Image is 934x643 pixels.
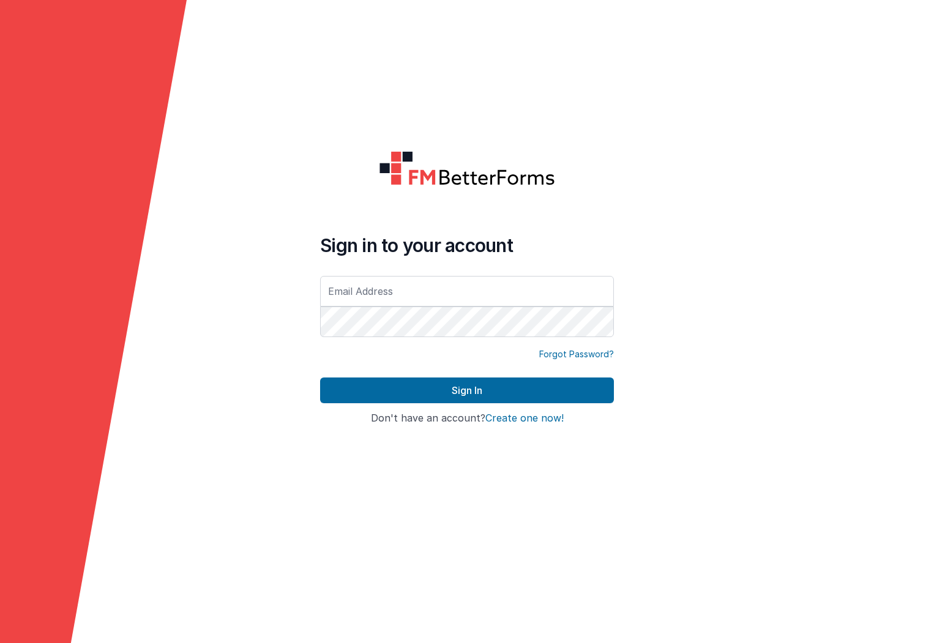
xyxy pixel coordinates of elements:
[320,234,614,256] h4: Sign in to your account
[320,413,614,424] h4: Don't have an account?
[320,276,614,307] input: Email Address
[539,348,614,360] a: Forgot Password?
[320,377,614,403] button: Sign In
[485,413,564,424] button: Create one now!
